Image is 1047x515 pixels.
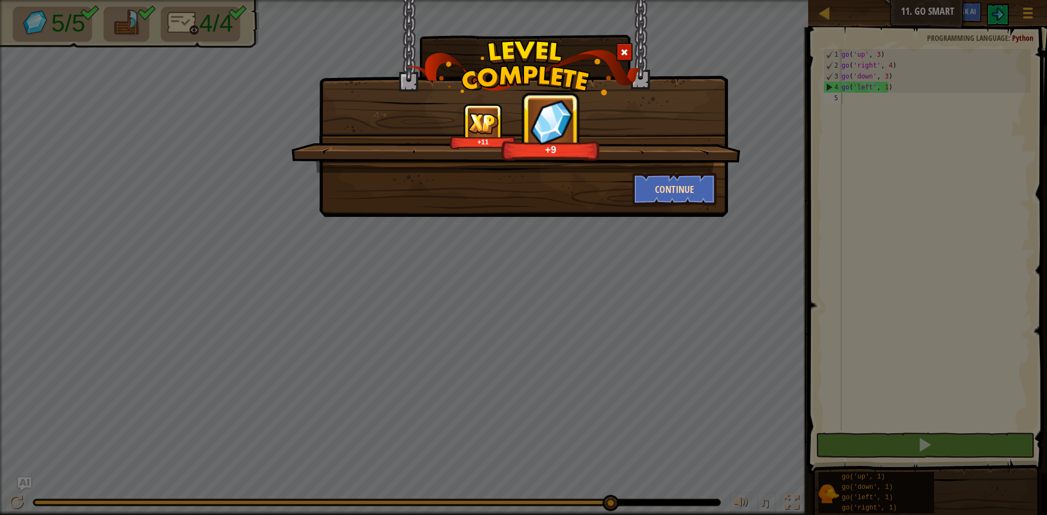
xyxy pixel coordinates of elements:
[504,143,597,156] div: +9
[407,40,641,95] img: level_complete.png
[452,138,514,146] div: +11
[530,99,572,144] img: reward_icon_gems.png
[468,113,498,134] img: reward_icon_xp.png
[633,173,717,205] button: Continue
